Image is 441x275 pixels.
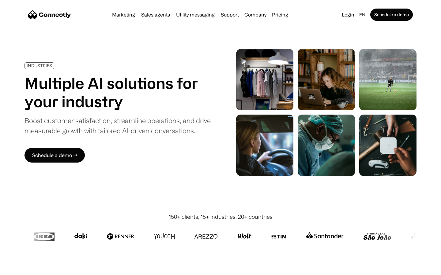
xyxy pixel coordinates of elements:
a: Pricing [269,12,291,17]
h1: Multiple AI solutions for your industry [24,74,211,111]
a: Sales agents [139,12,172,17]
ul: Language list [12,264,37,273]
a: home [28,10,71,19]
a: Schedule a demo → [24,148,85,163]
aside: Language selected: English [6,264,37,273]
a: Login [339,10,357,19]
div: en [357,10,369,19]
div: INDUSTRIES [27,63,52,68]
a: Marketing [110,12,138,17]
a: Support [218,12,241,17]
div: Company [244,10,266,19]
a: Schedule a demo [370,9,413,21]
div: en [359,10,365,19]
div: Company [243,10,268,19]
a: Utility messaging [174,12,217,17]
div: Boost customer satisfaction, streamline operations, and drive measurable growth with tailored AI-... [24,116,211,136]
div: 150+ clients, 15+ industries, 20+ countries [169,213,273,221]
